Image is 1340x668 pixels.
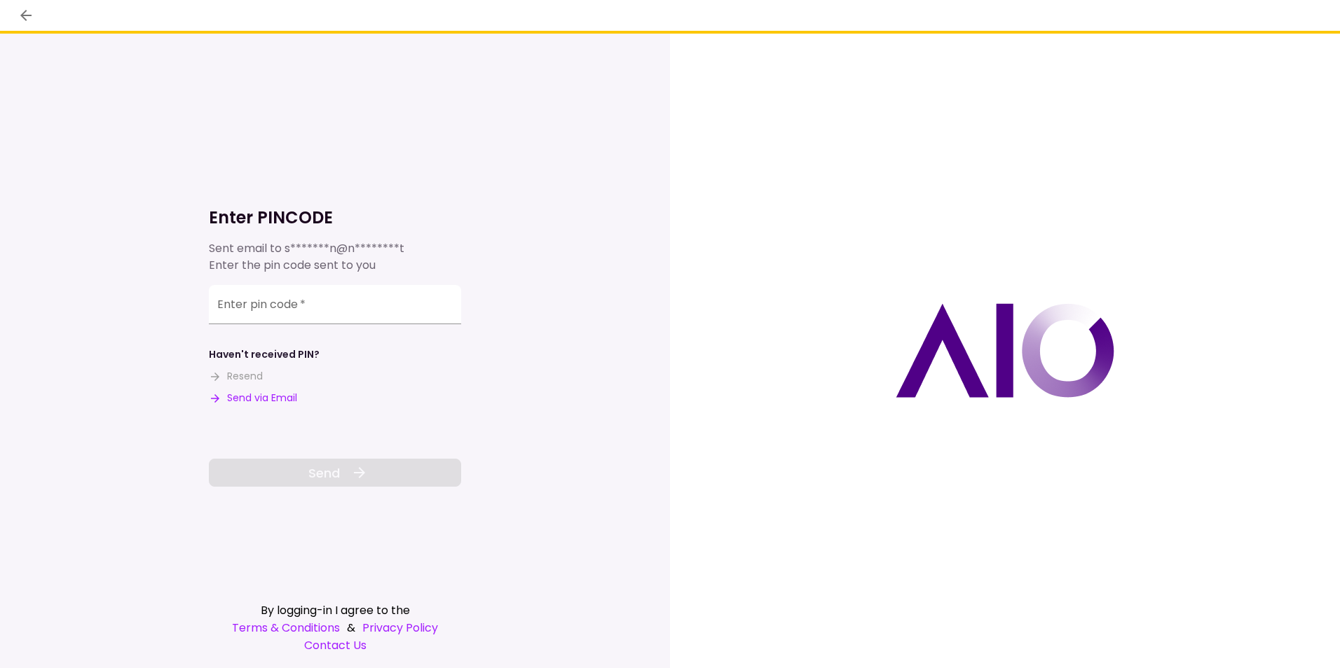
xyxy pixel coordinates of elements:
a: Privacy Policy [362,619,438,636]
h1: Enter PINCODE [209,207,461,229]
span: Send [308,464,340,482]
button: back [14,4,38,27]
button: Send [209,459,461,487]
div: Haven't received PIN? [209,347,320,362]
a: Contact Us [209,636,461,654]
div: Sent email to Enter the pin code sent to you [209,240,461,274]
div: & [209,619,461,636]
div: By logging-in I agree to the [209,601,461,619]
button: Resend [209,369,263,384]
button: Send via Email [209,391,297,405]
img: AIO logo [896,303,1114,398]
a: Terms & Conditions [232,619,340,636]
